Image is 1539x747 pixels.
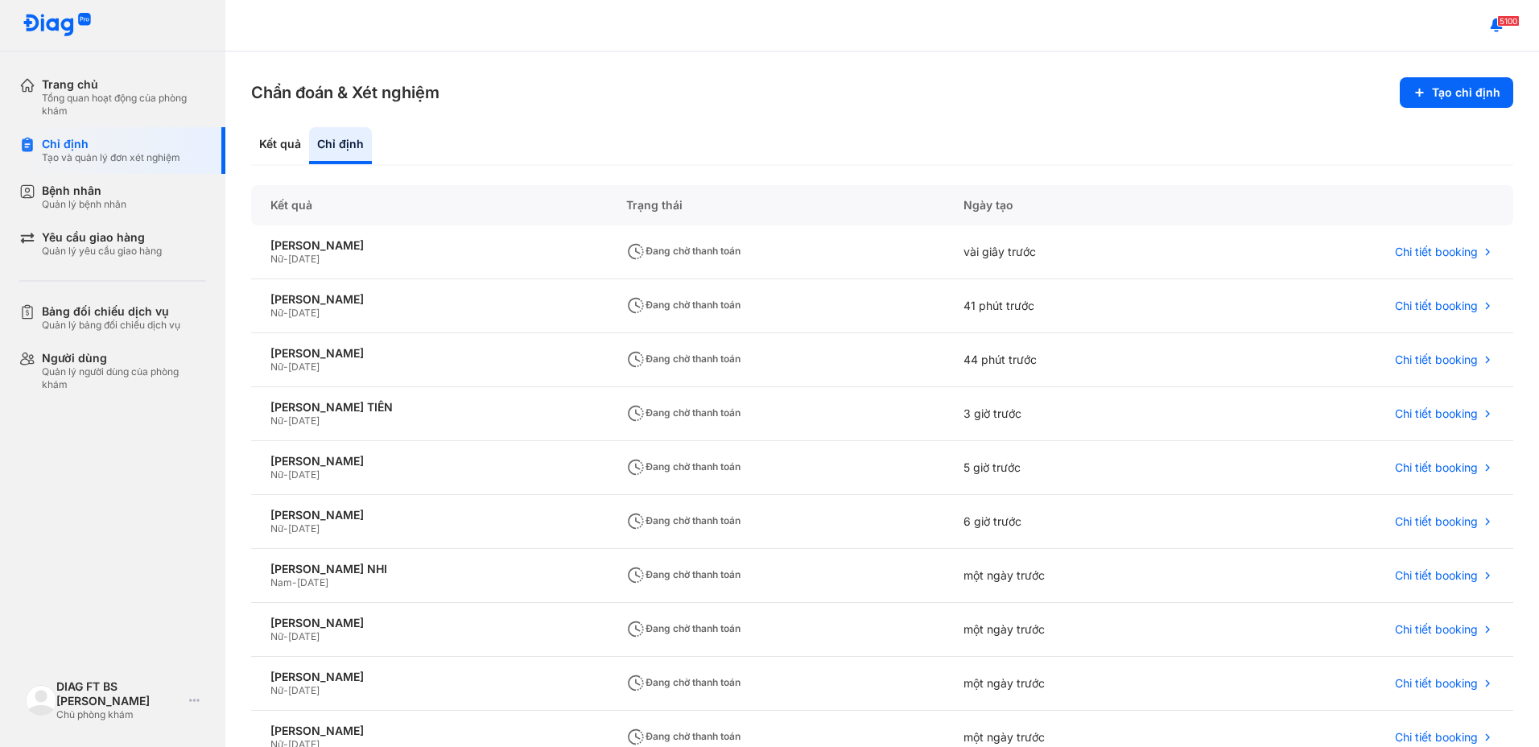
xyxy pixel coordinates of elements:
div: [PERSON_NAME] [270,616,588,630]
span: Đang chờ thanh toán [626,245,741,257]
span: Chi tiết booking [1395,730,1478,745]
div: 44 phút trước [944,333,1209,387]
div: [PERSON_NAME] [270,238,588,253]
div: Yêu cầu giao hàng [42,230,162,245]
span: [DATE] [288,361,320,373]
span: Đang chờ thanh toán [626,407,741,419]
div: Chỉ định [309,127,372,164]
div: [PERSON_NAME] [270,724,588,738]
span: Đang chờ thanh toán [626,568,741,580]
span: Chi tiết booking [1395,568,1478,583]
span: - [283,684,288,696]
span: - [283,415,288,427]
img: logo [23,13,92,38]
div: một ngày trước [944,657,1209,711]
div: Bảng đối chiếu dịch vụ [42,304,180,319]
div: Tạo và quản lý đơn xét nghiệm [42,151,180,164]
div: Quản lý bảng đối chiếu dịch vụ [42,319,180,332]
span: Chi tiết booking [1395,514,1478,529]
div: Tổng quan hoạt động của phòng khám [42,92,206,118]
span: - [283,468,288,481]
div: Quản lý người dùng của phòng khám [42,365,206,391]
span: Chi tiết booking [1395,407,1478,421]
span: Đang chờ thanh toán [626,299,741,311]
div: 6 giờ trước [944,495,1209,549]
div: [PERSON_NAME] [270,292,588,307]
span: Đang chờ thanh toán [626,622,741,634]
div: [PERSON_NAME] [270,508,588,522]
div: vài giây trước [944,225,1209,279]
span: Nữ [270,468,283,481]
span: Chi tiết booking [1395,353,1478,367]
span: Nữ [270,522,283,534]
span: Đang chờ thanh toán [626,676,741,688]
span: [DATE] [297,576,328,588]
span: - [283,522,288,534]
span: - [283,253,288,265]
div: Kết quả [251,127,309,164]
div: [PERSON_NAME] [270,454,588,468]
span: Đang chờ thanh toán [626,460,741,473]
span: [DATE] [288,684,320,696]
div: [PERSON_NAME] TIỀN [270,400,588,415]
span: Nữ [270,684,283,696]
div: [PERSON_NAME] [270,670,588,684]
span: Đang chờ thanh toán [626,353,741,365]
span: Chi tiết booking [1395,299,1478,313]
div: một ngày trước [944,603,1209,657]
div: DIAG FT BS [PERSON_NAME] [56,679,183,708]
div: Trạng thái [607,185,945,225]
span: Đang chờ thanh toán [626,730,741,742]
span: [DATE] [288,522,320,534]
img: logo [26,685,56,716]
div: Chủ phòng khám [56,708,183,721]
div: Quản lý bệnh nhân [42,198,126,211]
span: 5100 [1497,15,1520,27]
span: Đang chờ thanh toán [626,514,741,526]
div: Người dùng [42,351,206,365]
div: Ngày tạo [944,185,1209,225]
span: [DATE] [288,253,320,265]
div: 3 giờ trước [944,387,1209,441]
div: Bệnh nhân [42,184,126,198]
span: - [283,361,288,373]
span: Chi tiết booking [1395,676,1478,691]
span: Nữ [270,361,283,373]
button: Tạo chỉ định [1400,77,1513,108]
span: Nam [270,576,292,588]
span: Nữ [270,253,283,265]
span: Chi tiết booking [1395,460,1478,475]
span: Chi tiết booking [1395,245,1478,259]
span: [DATE] [288,630,320,642]
span: Nữ [270,415,283,427]
span: Chi tiết booking [1395,622,1478,637]
span: [DATE] [288,468,320,481]
h3: Chẩn đoán & Xét nghiệm [251,81,439,104]
span: - [292,576,297,588]
div: Chỉ định [42,137,180,151]
span: - [283,630,288,642]
span: [DATE] [288,307,320,319]
div: 41 phút trước [944,279,1209,333]
span: [DATE] [288,415,320,427]
div: 5 giờ trước [944,441,1209,495]
div: Quản lý yêu cầu giao hàng [42,245,162,258]
span: - [283,307,288,319]
div: [PERSON_NAME] NHI [270,562,588,576]
div: [PERSON_NAME] [270,346,588,361]
span: Nữ [270,630,283,642]
div: Trang chủ [42,77,206,92]
div: Kết quả [251,185,607,225]
div: một ngày trước [944,549,1209,603]
span: Nữ [270,307,283,319]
